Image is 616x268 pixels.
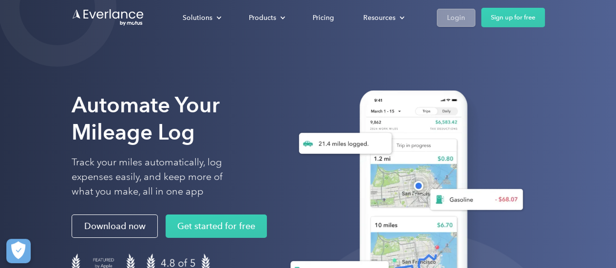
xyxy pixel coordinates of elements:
[363,12,395,24] div: Resources
[183,12,212,24] div: Solutions
[166,214,267,238] a: Get started for free
[249,12,276,24] div: Products
[72,155,245,199] p: Track your miles automatically, log expenses easily, and keep more of what you make, all in one app
[6,239,31,263] button: Cookies Settings
[72,92,220,145] strong: Automate Your Mileage Log
[72,8,145,27] a: Go to homepage
[437,9,475,27] a: Login
[481,8,545,27] a: Sign up for free
[303,9,344,26] a: Pricing
[354,9,412,26] div: Resources
[313,12,334,24] div: Pricing
[239,9,293,26] div: Products
[72,214,158,238] a: Download now
[173,9,229,26] div: Solutions
[447,12,465,24] div: Login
